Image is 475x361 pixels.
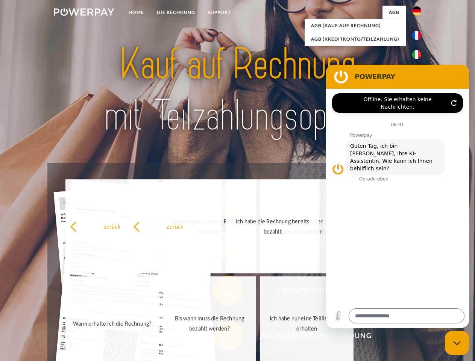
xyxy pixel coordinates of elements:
[202,6,237,19] a: SUPPORT
[445,331,469,355] iframe: Schaltfläche zum Öffnen des Messaging-Fensters; Konversation läuft
[230,216,315,237] div: Ich habe die Rechnung bereits bezahlt
[70,318,155,328] div: Wann erhalte ich die Rechnung?
[54,8,114,16] img: logo-powerpay-white.svg
[412,6,421,15] img: de
[150,6,202,19] a: DIE RECHNUNG
[412,31,421,40] img: fr
[326,65,469,328] iframe: Messaging-Fenster
[305,19,406,32] a: AGB (Kauf auf Rechnung)
[72,36,403,144] img: title-powerpay_de.svg
[264,313,349,334] div: Ich habe nur eine Teillieferung erhalten
[70,221,155,231] div: zurück
[167,313,252,334] div: Bis wann muss die Rechnung bezahlt werden?
[382,6,406,19] a: agb
[305,32,406,46] a: AGB (Kreditkonto/Teilzahlung)
[122,6,150,19] a: Home
[412,50,421,59] img: it
[133,221,218,231] div: zurück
